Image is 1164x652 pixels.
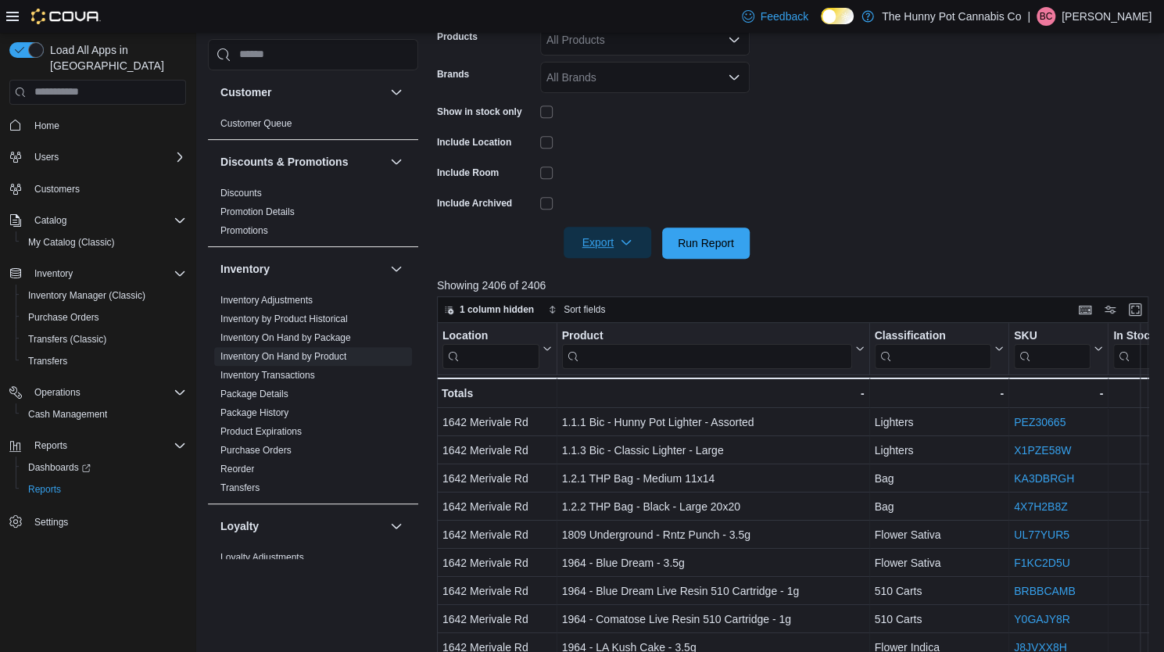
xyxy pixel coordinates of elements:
[22,330,113,349] a: Transfers (Classic)
[442,384,552,403] div: Totals
[3,114,192,137] button: Home
[561,384,864,403] div: -
[220,482,260,493] a: Transfers
[1062,7,1151,26] p: [PERSON_NAME]
[874,469,1004,488] div: Bag
[3,263,192,285] button: Inventory
[22,405,186,424] span: Cash Management
[442,413,552,432] div: 1642 Merivale Rd
[1014,328,1103,368] button: SKU
[34,516,68,528] span: Settings
[1014,500,1067,513] a: 4X7H2B8Z
[437,106,522,118] label: Show in stock only
[220,351,346,362] a: Inventory On Hand by Product
[22,286,152,305] a: Inventory Manager (Classic)
[28,116,66,135] a: Home
[437,167,499,179] label: Include Room
[22,308,186,327] span: Purchase Orders
[220,444,292,457] span: Purchase Orders
[28,408,107,421] span: Cash Management
[220,84,384,100] button: Customer
[16,478,192,500] button: Reports
[16,328,192,350] button: Transfers (Classic)
[34,267,73,280] span: Inventory
[874,497,1004,516] div: Bag
[437,136,511,149] label: Include Location
[28,211,73,230] button: Catalog
[220,425,302,438] span: Product Expirations
[442,328,539,343] div: Location
[220,388,288,400] span: Package Details
[28,436,73,455] button: Reports
[3,510,192,532] button: Settings
[442,441,552,460] div: 1642 Merivale Rd
[220,224,268,237] span: Promotions
[3,177,192,200] button: Customers
[16,457,192,478] a: Dashboards
[874,610,1004,629] div: 510 Carts
[437,278,1156,293] p: Showing 2406 of 2406
[874,582,1004,600] div: 510 Carts
[442,497,552,516] div: 1642 Merivale Rd
[208,291,418,503] div: Inventory
[1014,585,1076,597] a: BRBBCAMB
[28,211,186,230] span: Catalog
[28,180,86,199] a: Customers
[220,154,384,170] button: Discounts & Promotions
[678,235,734,251] span: Run Report
[874,328,991,368] div: Classification
[28,355,67,367] span: Transfers
[34,214,66,227] span: Catalog
[16,285,192,306] button: Inventory Manager (Classic)
[220,261,270,277] h3: Inventory
[387,83,406,102] button: Customer
[44,42,186,73] span: Load All Apps in [GEOGRAPHIC_DATA]
[3,382,192,403] button: Operations
[16,231,192,253] button: My Catalog (Classic)
[28,116,186,135] span: Home
[387,517,406,536] button: Loyalty
[220,369,315,382] span: Inventory Transactions
[28,148,65,167] button: Users
[220,117,292,130] span: Customer Queue
[561,328,864,368] button: Product
[22,405,113,424] a: Cash Management
[220,295,313,306] a: Inventory Adjustments
[442,469,552,488] div: 1642 Merivale Rd
[34,183,80,195] span: Customers
[22,352,186,371] span: Transfers
[437,68,469,81] label: Brands
[1027,7,1030,26] p: |
[1014,557,1070,569] a: F1KC2D5U
[22,308,106,327] a: Purchase Orders
[220,188,262,199] a: Discounts
[460,303,534,316] span: 1 column hidden
[561,497,864,516] div: 1.2.2 THP Bag - Black - Large 20x20
[564,303,605,316] span: Sort fields
[34,439,67,452] span: Reports
[28,289,145,302] span: Inventory Manager (Classic)
[564,227,651,258] button: Export
[34,151,59,163] span: Users
[874,328,1004,368] button: Classification
[220,332,351,343] a: Inventory On Hand by Package
[22,233,186,252] span: My Catalog (Classic)
[28,264,186,283] span: Inventory
[438,300,540,319] button: 1 column hidden
[22,458,97,477] a: Dashboards
[220,518,384,534] button: Loyalty
[16,350,192,372] button: Transfers
[561,328,851,343] div: Product
[442,582,552,600] div: 1642 Merivale Rd
[1101,300,1119,319] button: Display options
[220,464,254,475] a: Reorder
[220,118,292,129] a: Customer Queue
[821,24,822,25] span: Dark Mode
[28,236,115,249] span: My Catalog (Classic)
[3,146,192,168] button: Users
[16,403,192,425] button: Cash Management
[561,610,864,629] div: 1964 - Comatose Live Resin 510 Cartridge - 1g
[22,330,186,349] span: Transfers (Classic)
[220,407,288,419] span: Package History
[22,480,67,499] a: Reports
